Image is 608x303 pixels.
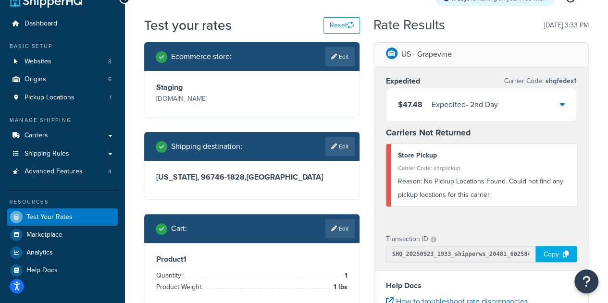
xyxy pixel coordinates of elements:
[108,58,112,66] span: 8
[7,42,118,50] div: Basic Setup
[398,175,570,202] div: No Pickup Locations Found. Could not find any pickup locations for this carrier.
[25,94,74,102] span: Pickup Locations
[26,231,62,239] span: Marketplace
[535,246,577,262] div: Copy
[156,282,205,292] span: Product Weight:
[25,132,48,140] span: Carriers
[156,255,347,264] h3: Product 1
[156,172,347,182] h3: [US_STATE], 96746-1828 , [GEOGRAPHIC_DATA]
[171,142,242,151] h2: Shipping destination :
[386,76,420,86] h3: Expedited
[432,98,498,111] div: Expedited - 2nd Day
[7,53,118,71] a: Websites8
[544,76,577,86] span: shqfedex1
[25,168,83,176] span: Advanced Features
[7,262,118,279] a: Help Docs
[7,71,118,88] li: Origins
[108,168,112,176] span: 4
[373,18,445,33] h2: Rate Results
[342,270,347,281] span: 1
[7,89,118,107] li: Pickup Locations
[398,176,422,186] span: Reason:
[25,75,46,84] span: Origins
[7,226,118,243] a: Marketplace
[110,94,112,102] span: 1
[26,267,58,275] span: Help Docs
[7,145,118,163] a: Shipping Rules
[386,126,471,139] strong: Carriers Not Returned
[331,281,347,293] span: 1 lbs
[25,150,69,158] span: Shipping Rules
[7,198,118,206] div: Resources
[26,213,73,221] span: Test Your Rates
[7,127,118,145] a: Carriers
[325,137,355,156] a: Edit
[504,74,577,88] p: Carrier Code:
[325,47,355,66] a: Edit
[7,116,118,124] div: Manage Shipping
[7,163,118,181] a: Advanced Features4
[7,71,118,88] a: Origins6
[25,20,57,28] span: Dashboard
[7,163,118,181] li: Advanced Features
[156,270,185,280] span: Quantity:
[171,52,232,61] h2: Ecommerce store :
[386,280,577,291] h4: Help Docs
[7,244,118,261] a: Analytics
[401,48,452,61] p: US - Grapevine
[544,19,589,32] p: [DATE] 3:33 PM
[398,99,422,110] span: $47.48
[7,53,118,71] li: Websites
[398,149,570,162] div: Store Pickup
[25,58,51,66] span: Websites
[386,232,428,246] p: Transaction ID
[171,224,187,233] h2: Cart :
[7,208,118,226] a: Test Your Rates
[156,92,249,106] p: [DOMAIN_NAME]
[156,83,249,92] h3: Staging
[7,89,118,107] a: Pickup Locations1
[398,161,570,175] div: Carrier Code: shqpickup
[108,75,112,84] span: 6
[26,249,53,257] span: Analytics
[325,219,355,238] a: Edit
[574,269,598,293] button: Open Resource Center
[7,15,118,33] a: Dashboard
[323,17,360,34] button: Reset
[144,16,232,35] h1: Test your rates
